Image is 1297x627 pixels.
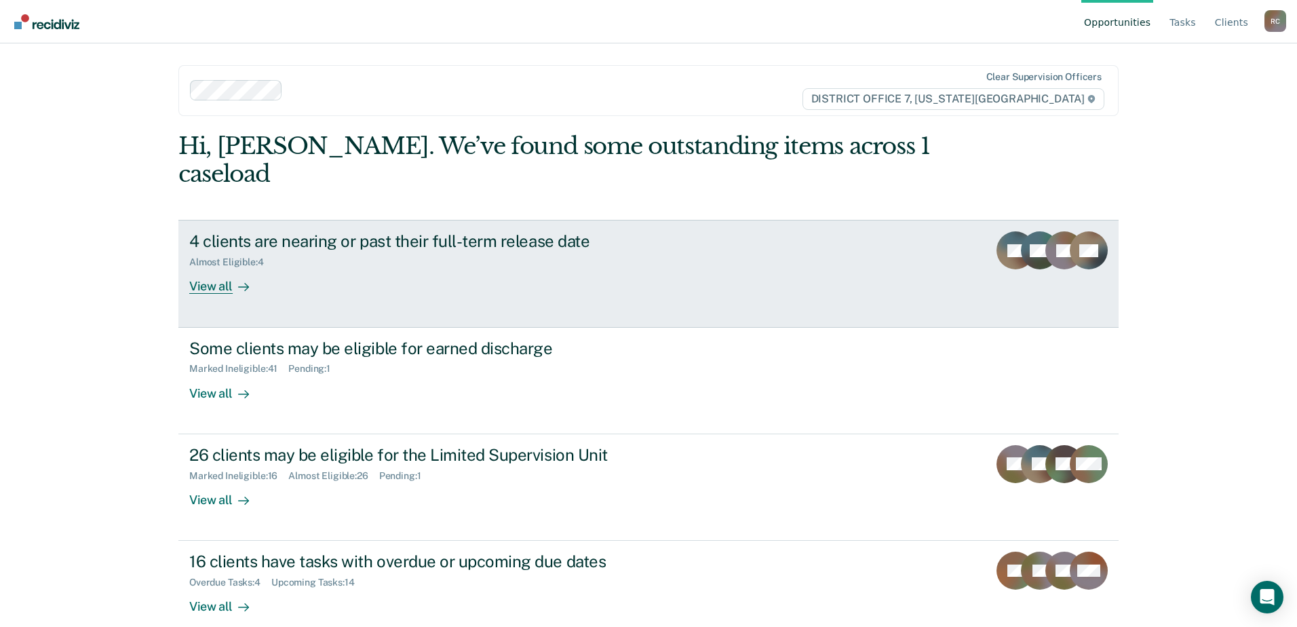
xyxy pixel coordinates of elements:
div: View all [189,481,265,508]
span: DISTRICT OFFICE 7, [US_STATE][GEOGRAPHIC_DATA] [802,88,1104,110]
div: Some clients may be eligible for earned discharge [189,339,665,358]
div: Overdue Tasks : 4 [189,577,271,588]
a: Some clients may be eligible for earned dischargeMarked Ineligible:41Pending:1View all [178,328,1119,434]
div: 26 clients may be eligible for the Limited Supervision Unit [189,445,665,465]
img: Recidiviz [14,14,79,29]
div: Pending : 1 [288,363,341,375]
div: Pending : 1 [379,470,432,482]
div: Marked Ineligible : 41 [189,363,288,375]
a: 26 clients may be eligible for the Limited Supervision UnitMarked Ineligible:16Almost Eligible:26... [178,434,1119,541]
button: Profile dropdown button [1264,10,1286,32]
div: 4 clients are nearing or past their full-term release date [189,231,665,251]
div: View all [189,588,265,615]
div: R C [1264,10,1286,32]
div: View all [189,268,265,294]
div: Upcoming Tasks : 14 [271,577,366,588]
div: Open Intercom Messenger [1251,581,1283,613]
div: Marked Ineligible : 16 [189,470,288,482]
div: Clear supervision officers [986,71,1102,83]
div: View all [189,375,265,401]
div: Almost Eligible : 4 [189,256,275,268]
div: Almost Eligible : 26 [288,470,379,482]
a: 4 clients are nearing or past their full-term release dateAlmost Eligible:4View all [178,220,1119,327]
div: Hi, [PERSON_NAME]. We’ve found some outstanding items across 1 caseload [178,132,931,188]
div: 16 clients have tasks with overdue or upcoming due dates [189,552,665,571]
